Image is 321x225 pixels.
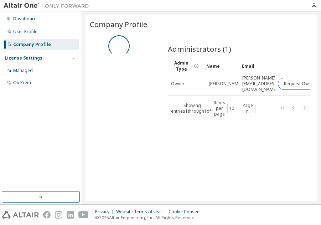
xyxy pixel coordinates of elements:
[55,211,62,219] img: instagram.svg
[242,60,272,72] div: Email
[78,211,89,219] img: youtube.svg
[5,55,42,61] div: License Settings
[95,209,116,215] div: Privacy
[229,106,234,111] button: 10
[171,102,213,114] span: Showing entries 1 through 1 of 1
[213,100,236,117] span: Items per page
[95,215,205,221] p: © 2025 Altair Engineering, Inc. All Rights Reserved.
[242,75,278,92] span: [PERSON_NAME][EMAIL_ADDRESS][DOMAIN_NAME]
[2,211,39,219] img: altair_logo.svg
[13,80,31,86] div: On Prem
[13,16,37,22] div: Dashboard
[13,29,37,35] div: User Profile
[206,60,236,72] div: Name
[13,68,33,73] div: Managed
[171,60,192,72] span: Admin Type
[67,211,74,219] img: linkedin.svg
[209,81,242,87] span: [PERSON_NAME]
[13,42,51,47] div: Company Profile
[243,103,272,114] span: Page n.
[171,81,185,87] span: Owner
[90,19,147,29] span: Company Profile
[4,2,93,9] img: Altair One
[43,211,51,219] img: facebook.svg
[169,209,205,215] div: Cookie Consent
[168,44,231,54] span: Administrators (1)
[116,209,169,215] div: Website Terms of Use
